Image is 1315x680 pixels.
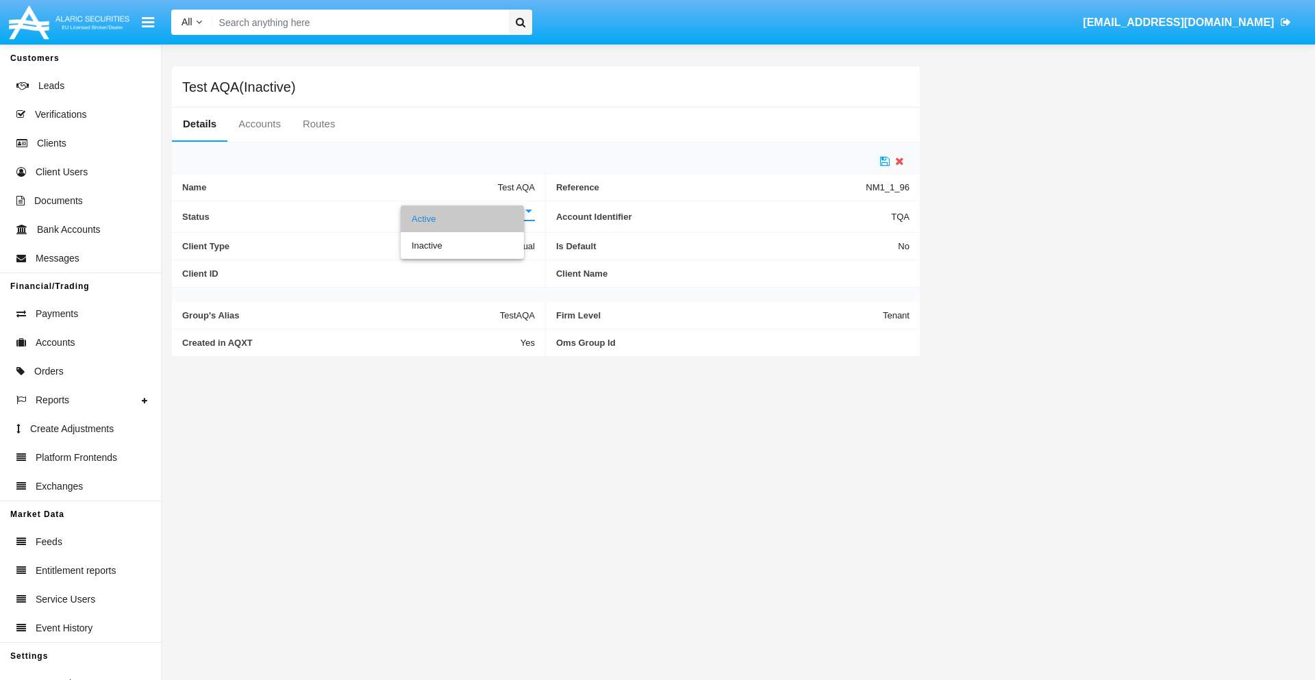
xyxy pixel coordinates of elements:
span: TQA [891,210,910,224]
span: Firm Level [556,310,883,320]
span: Client ID [182,268,535,279]
img: Logo image [7,2,131,42]
span: TestAQA [500,310,535,320]
span: Is Default [556,241,898,251]
a: Details [172,108,227,140]
span: Reports [36,393,69,407]
span: No [898,241,910,251]
span: Test AQA [498,182,535,192]
span: Active [412,206,436,216]
span: NM1_1_96 [866,182,910,192]
span: Accounts [36,336,75,350]
span: Service Users [36,592,95,607]
span: Documents [34,194,83,208]
span: Client Users [36,165,88,179]
span: Individual [497,241,535,251]
input: Search [212,10,504,35]
span: Reference [556,182,866,192]
span: [EMAIL_ADDRESS][DOMAIN_NAME] [1083,16,1274,28]
span: Entitlement reports [36,564,116,578]
a: All [171,15,212,29]
span: Clients [37,136,66,151]
a: Accounts [227,108,292,140]
span: Bank Accounts [37,223,101,237]
span: All [181,16,192,27]
span: Status [182,201,412,232]
span: Account Identifier [556,210,891,224]
span: Yes [521,338,535,348]
span: Feeds [36,535,62,549]
span: Exchanges [36,479,83,494]
span: Orders [34,364,64,379]
span: Payments [36,307,78,321]
span: Leads [38,79,64,93]
span: Client Type [182,241,497,251]
span: Platform Frontends [36,451,117,465]
span: Messages [36,251,79,266]
span: Oms Group Id [556,338,910,348]
span: Create Adjustments [30,422,114,436]
span: Verifications [35,108,86,122]
span: Client Name [556,268,910,279]
span: Created in AQXT [182,338,521,348]
h5: Test AQA(Inactive) [182,81,296,92]
span: Tenant [883,310,910,320]
a: [EMAIL_ADDRESS][DOMAIN_NAME] [1077,3,1298,42]
span: Name [182,182,498,192]
span: Group's Alias [182,310,500,320]
span: Event History [36,621,92,635]
a: Routes [292,108,347,140]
